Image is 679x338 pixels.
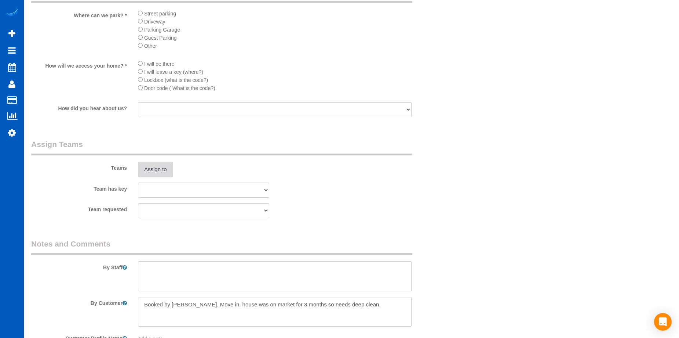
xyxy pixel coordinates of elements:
[144,19,165,25] span: Driveway
[31,238,412,255] legend: Notes and Comments
[4,7,19,18] img: Automaid Logo
[26,9,132,19] label: Where can we park? *
[654,313,672,331] div: Open Intercom Messenger
[144,27,180,33] span: Parking Garage
[26,183,132,193] label: Team has key
[26,261,132,271] label: By Staff
[144,43,157,49] span: Other
[26,203,132,213] label: Team requested
[26,102,132,112] label: How did you hear about us?
[144,11,176,17] span: Street parking
[144,61,174,67] span: I will be there
[31,139,412,155] legend: Assign Teams
[144,69,203,75] span: I will leave a key (where?)
[26,162,132,172] label: Teams
[138,162,173,177] button: Assign to
[26,297,132,307] label: By Customer
[144,77,208,83] span: Lockbox (what is the code?)
[144,85,215,91] span: Door code ( What is the code?)
[144,35,177,41] span: Guest Parking
[26,60,132,69] label: How will we access your home? *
